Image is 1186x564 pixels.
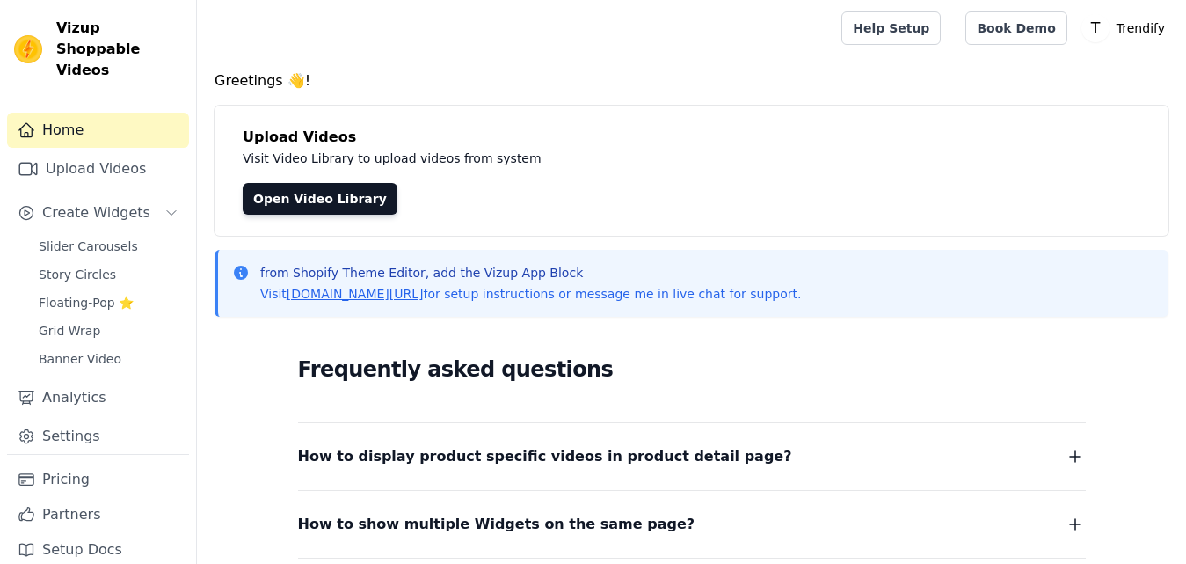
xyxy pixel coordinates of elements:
[1090,19,1101,37] text: T
[7,419,189,454] a: Settings
[28,319,189,343] a: Grid Wrap
[298,444,792,469] span: How to display product specific videos in product detail page?
[298,512,695,537] span: How to show multiple Widgets on the same page?
[28,262,189,287] a: Story Circles
[56,18,182,81] span: Vizup Shoppable Videos
[42,202,150,223] span: Create Widgets
[7,380,189,415] a: Analytics
[215,70,1168,92] h4: Greetings 👋!
[965,11,1066,45] a: Book Demo
[39,350,121,368] span: Banner Video
[841,11,941,45] a: Help Setup
[7,497,189,532] a: Partners
[298,444,1086,469] button: How to display product specific videos in product detail page?
[7,195,189,231] button: Create Widgets
[28,347,189,371] a: Banner Video
[243,183,397,215] a: Open Video Library
[243,127,1140,148] h4: Upload Videos
[14,35,42,63] img: Vizup
[1110,12,1172,44] p: Trendify
[7,113,189,148] a: Home
[39,238,138,255] span: Slider Carousels
[243,148,1030,169] p: Visit Video Library to upload videos from system
[28,234,189,259] a: Slider Carousels
[39,322,100,340] span: Grid Wrap
[39,294,134,311] span: Floating-Pop ⭐
[287,287,424,301] a: [DOMAIN_NAME][URL]
[7,462,189,497] a: Pricing
[298,352,1086,387] h2: Frequently asked questions
[298,512,1086,537] button: How to show multiple Widgets on the same page?
[1081,12,1172,44] button: T Trendify
[260,285,801,303] p: Visit for setup instructions or message me in live chat for support.
[260,264,801,282] p: from Shopify Theme Editor, add the Vizup App Block
[28,290,189,315] a: Floating-Pop ⭐
[39,266,116,283] span: Story Circles
[7,151,189,187] a: Upload Videos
